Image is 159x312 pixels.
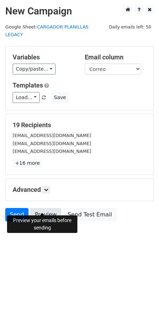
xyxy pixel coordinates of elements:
h5: Advanced [13,186,146,194]
iframe: Chat Widget [124,278,159,312]
div: Widget de chat [124,278,159,312]
a: CARGADOR PLANILLAS LEGACY [5,24,88,38]
a: Daily emails left: 50 [107,24,154,30]
a: +16 more [13,159,42,168]
h5: 19 Recipients [13,121,146,129]
h5: Variables [13,53,74,61]
span: Daily emails left: 50 [107,23,154,31]
a: Templates [13,82,43,89]
h2: New Campaign [5,5,154,17]
a: Send [5,208,28,221]
small: [EMAIL_ADDRESS][DOMAIN_NAME] [13,149,91,154]
small: [EMAIL_ADDRESS][DOMAIN_NAME] [13,141,91,146]
div: Preview your emails before sending [7,215,77,233]
a: Preview [30,208,61,221]
small: [EMAIL_ADDRESS][DOMAIN_NAME] [13,133,91,138]
a: Send Test Email [63,208,116,221]
button: Save [51,92,69,103]
small: Google Sheet: [5,24,88,38]
a: Load... [13,92,40,103]
h5: Email column [85,53,146,61]
a: Copy/paste... [13,64,56,74]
